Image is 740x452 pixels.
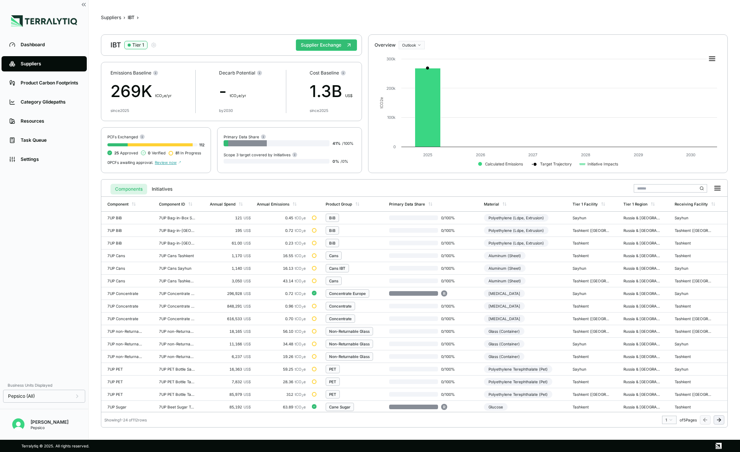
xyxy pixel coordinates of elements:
[302,268,303,271] sub: 2
[438,253,462,258] span: 0 / 100 %
[219,108,233,113] div: by 2030
[210,291,251,296] div: 296,928
[302,394,303,397] sub: 2
[107,253,144,258] div: 7UP Cans
[159,202,185,206] div: Component ID
[128,15,135,21] div: IBT
[623,316,660,321] div: Russia & [GEOGRAPHIC_DATA]
[302,369,303,372] sub: 2
[107,329,144,334] div: 7UP non-Returnable Glass
[147,184,177,194] button: Initiatives
[110,184,147,194] button: Components
[210,279,251,283] div: 3,050
[329,354,370,359] div: Non-Returnable Glass
[257,228,306,233] div: 0.72
[329,329,370,334] div: Non-Returnable Glass
[107,367,144,371] div: 7UP PET
[438,354,462,359] span: 0 / 100 %
[21,80,79,86] div: Product Carbon Footprints
[573,228,609,233] div: Tashkent ([GEOGRAPHIC_DATA])
[3,381,85,390] div: Business Units Displayed
[107,405,144,409] div: 7UP Sugar
[302,407,303,410] sub: 2
[333,141,341,146] span: 41 %
[345,93,352,98] span: US$
[159,354,196,359] div: 7UP non-Returnable Glass [GEOGRAPHIC_DATA]
[257,379,306,384] div: 28.36
[110,41,157,50] div: IBT
[159,329,196,334] div: 7UP non-Returnable Glass [GEOGRAPHIC_DATA] ([GEOGRAPHIC_DATA])
[8,393,35,399] span: Pepsico (All)
[484,264,526,272] div: Aluminum (Sheet)
[675,304,711,308] div: Tashkent
[443,405,445,409] span: R
[326,202,352,206] div: Product Group
[476,152,485,157] text: 2026
[159,228,196,233] div: 7UP Bag-in-[GEOGRAPHIC_DATA] ([GEOGRAPHIC_DATA])
[110,79,172,104] div: 269K
[484,327,524,335] div: Glass (Container)
[210,253,251,258] div: 1,170
[675,354,711,359] div: Tashkent
[675,405,711,409] div: Tashkent
[675,316,711,321] div: Tashkent ([GEOGRAPHIC_DATA])
[114,151,119,155] span: 25
[257,215,306,220] div: 0.45
[257,291,306,296] div: 0.72
[162,95,164,99] sub: 2
[389,202,425,206] div: Primary Data Share
[175,151,179,155] span: 81
[438,316,462,321] span: 0 / 100 %
[21,156,79,162] div: Settings
[387,115,396,120] text: 100k
[257,202,289,206] div: Annual Emissions
[302,306,303,309] sub: 2
[484,390,552,398] div: Polyethylene Terephthalate (Pet)
[329,405,351,409] div: Cane Sugar
[393,144,396,149] text: 0
[675,241,711,245] div: Tashkent
[219,70,262,76] div: Decarb Potential
[107,241,144,245] div: 7UP BiB
[686,152,695,157] text: 2030
[623,367,660,371] div: Russia & [GEOGRAPHIC_DATA]
[587,162,618,167] text: Initiative Impacts
[210,266,251,271] div: 1,140
[438,241,462,245] span: 0 / 100 %
[573,329,609,334] div: Tashkent ([GEOGRAPHIC_DATA])
[257,304,306,308] div: 0.96
[107,342,144,346] div: 7UP non-Returnable Glass
[438,379,462,384] span: 0 / 100 %
[329,279,338,283] div: Cans
[484,378,552,386] div: Polyethylene Terephthalate (Pet)
[230,93,246,98] span: t CO e/yr
[423,152,432,157] text: 2025
[159,379,196,384] div: 7UP PET Bottle Tashkent
[210,241,251,245] div: 61.00
[21,118,79,124] div: Resources
[623,202,647,206] div: Tier 1 Region
[675,342,711,346] div: Sayhun
[623,379,660,384] div: Russia & [GEOGRAPHIC_DATA]
[295,304,306,308] span: tCO e
[438,367,462,371] span: 0 / 100 %
[295,392,306,397] span: tCO e
[484,340,524,348] div: Glass (Container)
[110,108,129,113] div: since 2025
[155,93,172,98] span: t CO e/yr
[573,241,609,245] div: Tashkent
[210,405,251,409] div: 85,192
[243,405,251,409] span: US$
[675,392,711,397] div: Tashkent ([GEOGRAPHIC_DATA])
[159,266,196,271] div: 7UP Cans Sayhun
[243,215,251,220] span: US$
[484,214,549,222] div: Polyethylene (Ldpe, Extrusion)
[295,367,306,371] span: tCO e
[159,392,196,397] div: 7UP PET Bottle Tashkent ([GEOGRAPHIC_DATA])
[623,228,660,233] div: Russia & [GEOGRAPHIC_DATA]
[680,418,697,422] span: of 5 Pages
[114,151,138,155] span: Approved
[485,162,523,166] text: Calculated Emissions
[484,277,526,285] div: Aluminum (Sheet)
[295,329,306,334] span: tCO e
